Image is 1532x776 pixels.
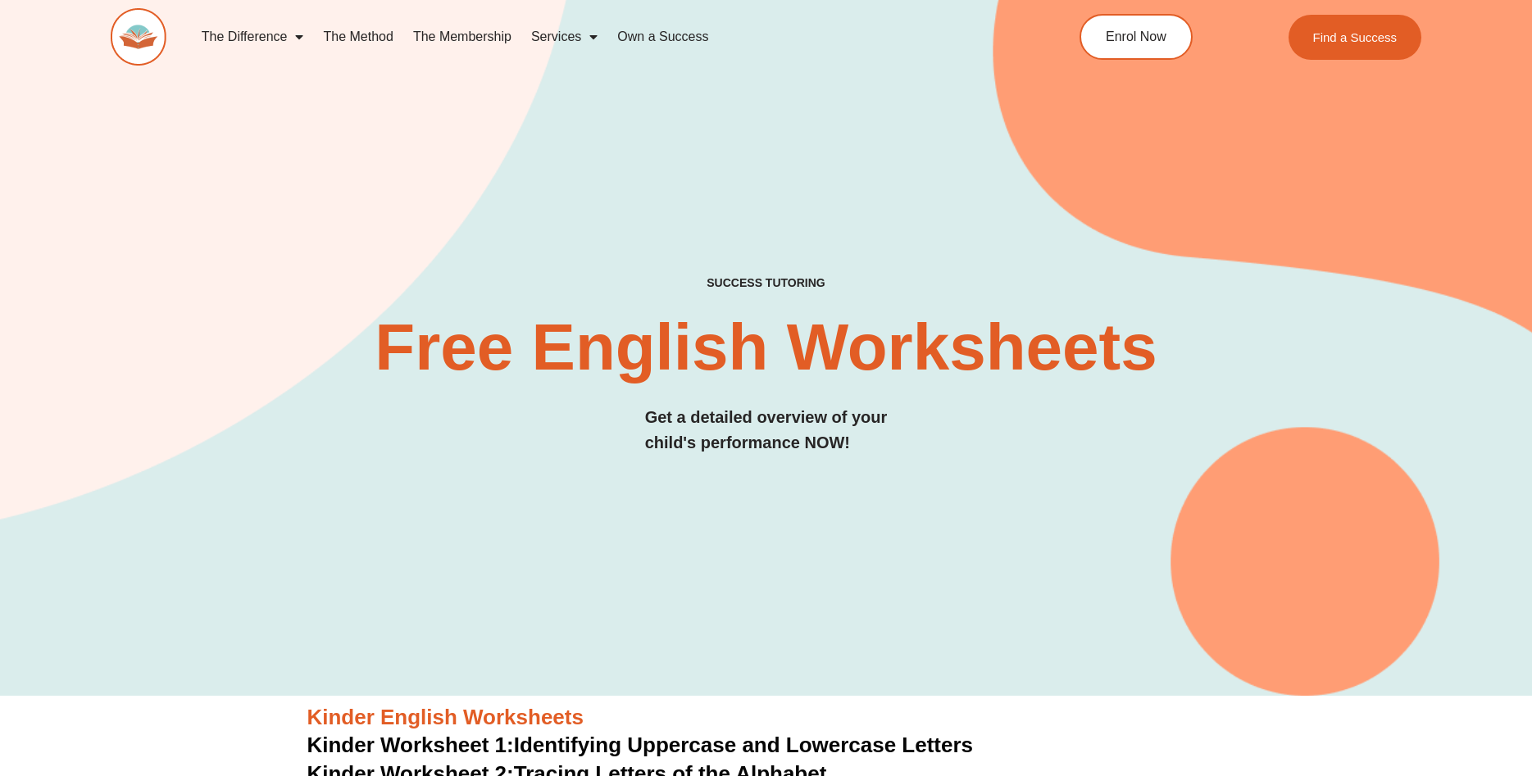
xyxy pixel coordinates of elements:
[645,405,888,456] h3: Get a detailed overview of your child's performance NOW!
[403,18,521,56] a: The Membership
[307,733,514,757] span: Kinder Worksheet 1:
[192,18,314,56] a: The Difference
[307,733,974,757] a: Kinder Worksheet 1:Identifying Uppercase and Lowercase Letters
[1106,30,1166,43] span: Enrol Now
[307,704,1225,732] h3: Kinder English Worksheets
[313,18,402,56] a: The Method
[192,18,1005,56] nav: Menu
[607,18,718,56] a: Own a Success
[521,18,607,56] a: Services
[1080,14,1193,60] a: Enrol Now
[334,315,1199,380] h2: Free English Worksheets​
[1313,31,1398,43] span: Find a Success
[1289,15,1422,60] a: Find a Success
[572,276,961,290] h4: SUCCESS TUTORING​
